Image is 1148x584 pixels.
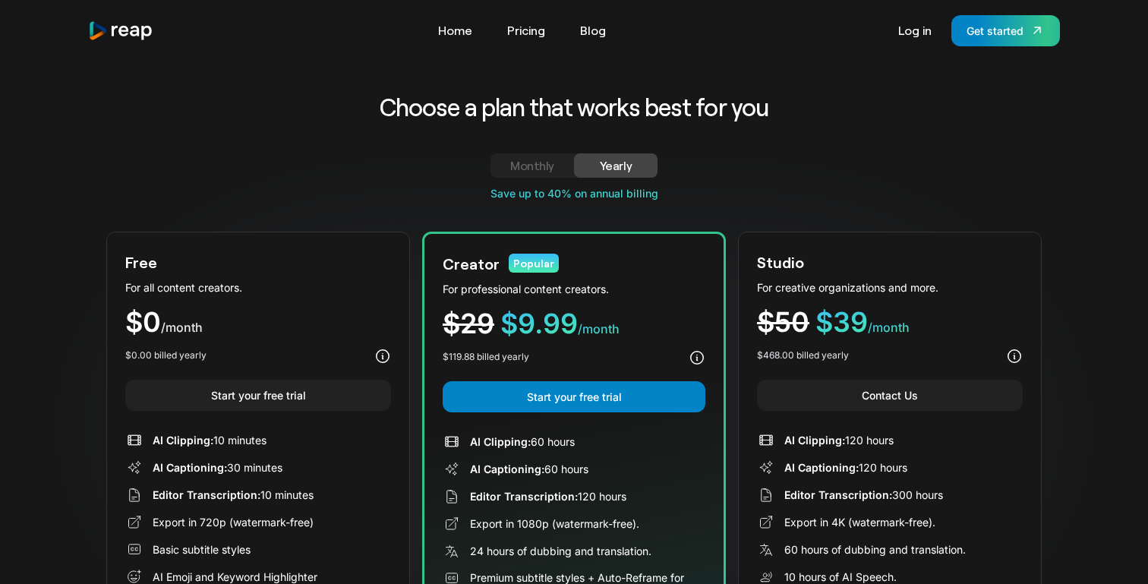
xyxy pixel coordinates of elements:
[757,349,849,362] div: $468.00 billed yearly
[578,321,620,336] span: /month
[443,252,500,275] div: Creator
[125,349,207,362] div: $0.00 billed yearly
[470,435,531,448] span: AI Clipping:
[815,305,868,339] span: $39
[125,380,391,411] a: Start your free trial
[592,156,639,175] div: Yearly
[153,434,213,447] span: AI Clipping:
[430,18,480,43] a: Home
[443,350,529,364] div: $119.88 billed yearly
[125,308,391,336] div: $0
[509,156,556,175] div: Monthly
[443,281,705,297] div: For professional content creators.
[470,516,639,532] div: Export in 1080p (watermark-free).
[470,461,588,477] div: 60 hours
[443,381,705,412] a: Start your free trial
[784,541,966,557] div: 60 hours of dubbing and translation.
[153,541,251,557] div: Basic subtitle styles
[125,251,157,273] div: Free
[161,320,203,335] span: /month
[784,487,943,503] div: 300 hours
[757,380,1023,411] a: Contact Us
[967,23,1023,39] div: Get started
[572,18,613,43] a: Blog
[784,488,892,501] span: Editor Transcription:
[509,254,559,273] div: Popular
[470,434,575,450] div: 60 hours
[500,18,553,43] a: Pricing
[470,543,651,559] div: 24 hours of dubbing and translation.
[784,459,907,475] div: 120 hours
[153,432,266,448] div: 10 minutes
[153,488,260,501] span: Editor Transcription:
[757,279,1023,295] div: For creative organizations and more.
[757,305,809,339] span: $50
[88,21,153,41] img: reap logo
[261,91,888,123] h2: Choose a plan that works best for you
[951,15,1060,46] a: Get started
[757,251,804,273] div: Studio
[88,21,153,41] a: home
[153,461,227,474] span: AI Captioning:
[153,487,314,503] div: 10 minutes
[470,490,578,503] span: Editor Transcription:
[470,462,544,475] span: AI Captioning:
[784,461,859,474] span: AI Captioning:
[891,18,939,43] a: Log in
[868,320,910,335] span: /month
[784,514,935,530] div: Export in 4K (watermark-free).
[500,307,578,340] span: $9.99
[106,185,1042,201] div: Save up to 40% on annual billing
[153,514,314,530] div: Export in 720p (watermark-free)
[784,434,845,447] span: AI Clipping:
[784,432,894,448] div: 120 hours
[470,488,626,504] div: 120 hours
[443,307,494,340] span: $29
[125,279,391,295] div: For all content creators.
[153,459,282,475] div: 30 minutes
